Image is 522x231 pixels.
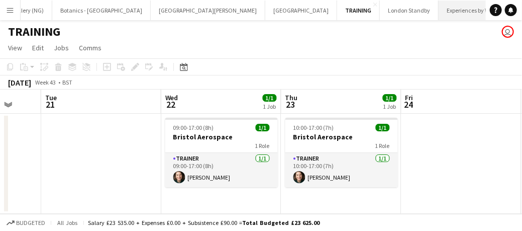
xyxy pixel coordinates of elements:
[44,99,57,110] span: 21
[502,26,514,38] app-user-avatar: Claudia Lewis
[263,103,276,110] div: 1 Job
[284,99,298,110] span: 23
[75,41,106,54] a: Comms
[5,217,47,228] button: Budgeted
[32,43,44,52] span: Edit
[293,124,334,131] span: 10:00-17:00 (7h)
[54,43,69,52] span: Jobs
[164,99,178,110] span: 22
[88,219,320,226] div: Salary £23 535.00 + Expenses £0.00 + Subsistence £90.00 =
[380,1,439,20] button: London Standby
[8,43,22,52] span: View
[165,132,278,141] h3: Bristol Aerospace
[52,1,151,20] button: Botanics - [GEOGRAPHIC_DATA]
[165,153,278,187] app-card-role: Trainer1/109:00-17:00 (8h)[PERSON_NAME]
[404,99,413,110] span: 24
[285,118,398,187] app-job-card: 10:00-17:00 (7h)1/1Bristol Aerospace1 RoleTrainer1/110:00-17:00 (7h)[PERSON_NAME]
[405,93,413,102] span: Fri
[256,124,270,131] span: 1/1
[50,41,73,54] a: Jobs
[285,93,298,102] span: Thu
[8,78,31,88] div: [DATE]
[383,94,397,102] span: 1/1
[337,1,380,20] button: TRAINING
[33,79,58,86] span: Week 43
[8,24,60,39] h1: TRAINING
[79,43,101,52] span: Comms
[4,41,26,54] a: View
[165,118,278,187] app-job-card: 09:00-17:00 (8h)1/1Bristol Aerospace1 RoleTrainer1/109:00-17:00 (8h)[PERSON_NAME]
[439,1,517,20] button: Experiences by Wembley
[173,124,214,131] span: 09:00-17:00 (8h)
[45,93,57,102] span: Tue
[265,1,337,20] button: [GEOGRAPHIC_DATA]
[16,219,45,226] span: Budgeted
[263,94,277,102] span: 1/1
[383,103,396,110] div: 1 Job
[255,142,270,149] span: 1 Role
[376,124,390,131] span: 1/1
[28,41,48,54] a: Edit
[285,132,398,141] h3: Bristol Aerospace
[62,79,72,86] div: BST
[151,1,265,20] button: [GEOGRAPHIC_DATA][PERSON_NAME]
[55,219,79,226] span: All jobs
[375,142,390,149] span: 1 Role
[285,153,398,187] app-card-role: Trainer1/110:00-17:00 (7h)[PERSON_NAME]
[242,219,320,226] span: Total Budgeted £23 625.00
[165,93,178,102] span: Wed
